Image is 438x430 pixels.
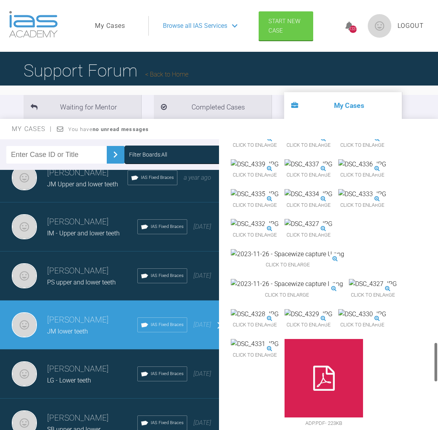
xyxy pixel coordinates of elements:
[231,159,279,169] img: DSC_4339.JPG
[338,169,386,181] span: Click to enlarge
[338,139,386,151] span: Click to enlarge
[184,174,211,181] span: a year ago
[284,92,402,119] li: My Cases
[285,219,332,229] img: DSC_4327.JPG
[141,174,174,181] span: IAS Fixed Braces
[231,309,279,319] img: DSC_4328.JPG
[47,264,137,278] h3: [PERSON_NAME]
[349,289,397,301] span: Click to enlarge
[231,189,279,199] img: DSC_4335.JPG
[285,309,332,319] img: DSC_4329.JPG
[151,272,184,279] span: IAS Fixed Braces
[12,125,52,133] span: My Cases
[231,289,343,301] span: Click to enlarge
[68,126,149,132] span: You have
[193,321,211,328] span: [DATE]
[47,377,91,384] span: LG - Lower teeth
[338,159,386,169] img: DSC_4336.JPG
[129,150,167,159] div: Filter Boards: All
[231,249,344,259] img: 2023-11-26 - Spacewize capture U.png
[151,321,184,328] span: IAS Fixed Braces
[151,370,184,377] span: IAS Fixed Braces
[338,189,386,199] img: DSC_4333.JPG
[285,139,332,151] span: Click to enlarge
[47,412,137,425] h3: [PERSON_NAME]
[193,223,211,230] span: [DATE]
[47,215,137,229] h3: [PERSON_NAME]
[231,219,279,229] img: DSC_4332.JPG
[109,148,122,161] img: chevronRight.28bd32b0.svg
[231,339,279,349] img: DSC_4331.JPG
[193,370,211,377] span: [DATE]
[151,419,184,426] span: IAS Fixed Braces
[193,419,211,426] span: [DATE]
[338,319,386,331] span: Click to enlarge
[338,309,386,319] img: DSC_4330.JPG
[24,95,141,119] li: Waiting for Mentor
[285,319,332,331] span: Click to enlarge
[231,259,344,271] span: Click to enlarge
[12,263,37,288] img: Neil Fearns
[163,21,227,31] span: Browse all IAS Services
[47,166,128,180] h3: [PERSON_NAME]
[24,57,188,84] h1: Support Forum
[12,312,37,337] img: Neil Fearns
[285,189,332,199] img: DSC_4334.JPG
[285,229,332,241] span: Click to enlarge
[151,223,184,230] span: IAS Fixed Braces
[231,229,279,241] span: Click to enlarge
[47,313,137,327] h3: [PERSON_NAME]
[231,319,279,331] span: Click to enlarge
[268,18,300,34] span: Start New Case
[6,146,107,164] input: Enter Case ID or Title
[259,11,313,40] a: Start New Case
[285,199,332,211] span: Click to enlarge
[338,199,386,211] span: Click to enlarge
[47,180,118,188] span: JM Upper and lower teeth
[231,169,279,181] span: Click to enlarge
[231,349,279,361] span: Click to enlarge
[47,328,88,335] span: JM lower teeth
[231,199,279,211] span: Click to enlarge
[47,363,137,376] h3: [PERSON_NAME]
[349,26,357,33] div: 1331
[349,279,397,289] img: DSC_4327.JPG
[285,159,332,169] img: DSC_4337.JPG
[285,417,363,430] span: ADP.pdf - 223KB
[93,126,149,132] strong: no unread messages
[12,165,37,190] img: Neil Fearns
[95,21,125,31] a: My Cases
[231,279,343,289] img: 2023-11-26 - Spacewize capture L.png
[368,14,391,38] img: profile.png
[12,361,37,386] img: Neil Fearns
[9,11,58,38] img: logo-light.3e3ef733.png
[47,230,120,237] span: IM - Upper and lower teeth
[145,71,188,78] a: Back to Home
[47,279,116,286] span: PS upper and lower teeth
[285,169,332,181] span: Click to enlarge
[12,214,37,239] img: Neil Fearns
[398,21,424,31] a: Logout
[231,139,279,151] span: Click to enlarge
[193,272,211,279] span: [DATE]
[154,95,272,119] li: Completed Cases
